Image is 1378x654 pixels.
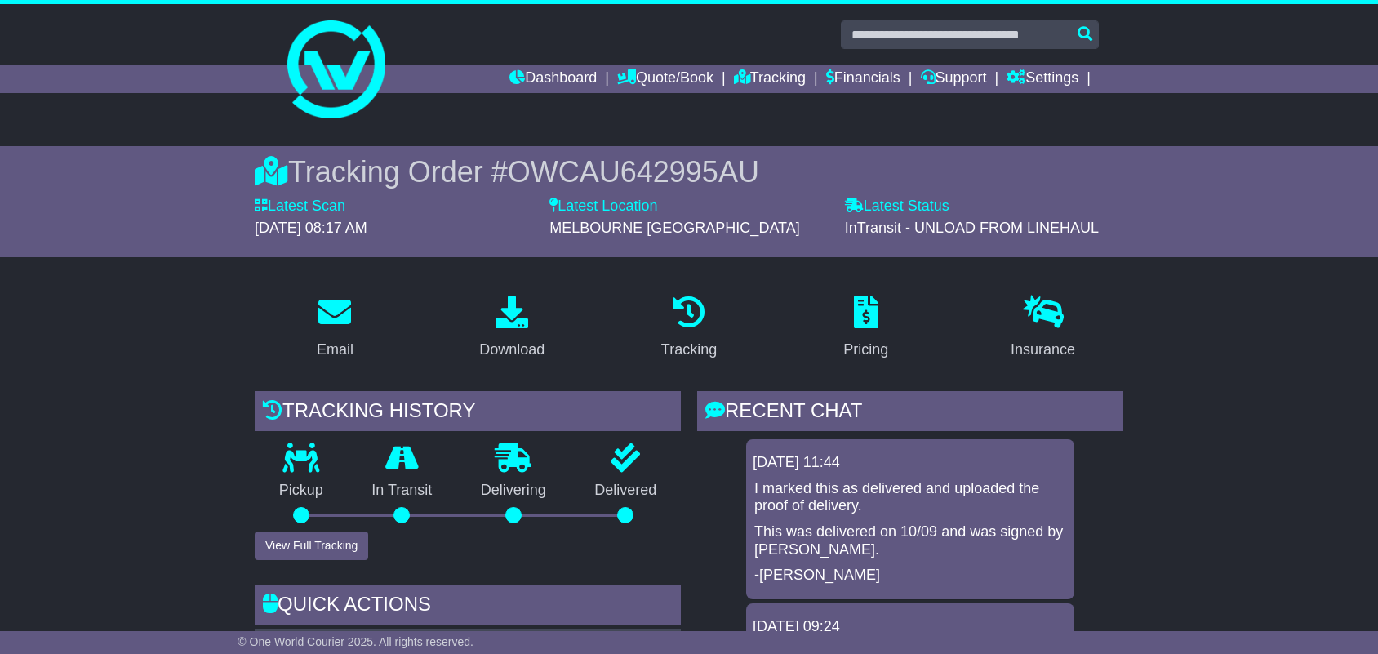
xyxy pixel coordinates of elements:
[306,290,364,367] a: Email
[549,220,799,236] span: MELBOURNE [GEOGRAPHIC_DATA]
[651,290,727,367] a: Tracking
[1007,65,1078,93] a: Settings
[508,155,759,189] span: OWCAU642995AU
[734,65,806,93] a: Tracking
[549,198,657,216] label: Latest Location
[255,585,681,629] div: Quick Actions
[255,198,345,216] label: Latest Scan
[469,290,555,367] a: Download
[754,480,1066,515] p: I marked this as delivered and uploaded the proof of delivery.
[255,220,367,236] span: [DATE] 08:17 AM
[571,482,682,500] p: Delivered
[255,532,368,560] button: View Full Tracking
[754,567,1066,585] p: -[PERSON_NAME]
[1000,290,1086,367] a: Insurance
[509,65,597,93] a: Dashboard
[617,65,713,93] a: Quote/Book
[456,482,571,500] p: Delivering
[843,339,888,361] div: Pricing
[317,339,353,361] div: Email
[661,339,717,361] div: Tracking
[921,65,987,93] a: Support
[238,635,473,648] span: © One World Courier 2025. All rights reserved.
[1011,339,1075,361] div: Insurance
[348,482,457,500] p: In Transit
[845,220,1099,236] span: InTransit - UNLOAD FROM LINEHAUL
[697,391,1123,435] div: RECENT CHAT
[479,339,545,361] div: Download
[754,523,1066,558] p: This was delivered on 10/09 and was signed by [PERSON_NAME].
[753,454,1068,472] div: [DATE] 11:44
[845,198,949,216] label: Latest Status
[255,482,348,500] p: Pickup
[833,290,899,367] a: Pricing
[826,65,900,93] a: Financials
[255,154,1123,189] div: Tracking Order #
[753,618,1068,636] div: [DATE] 09:24
[255,391,681,435] div: Tracking history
